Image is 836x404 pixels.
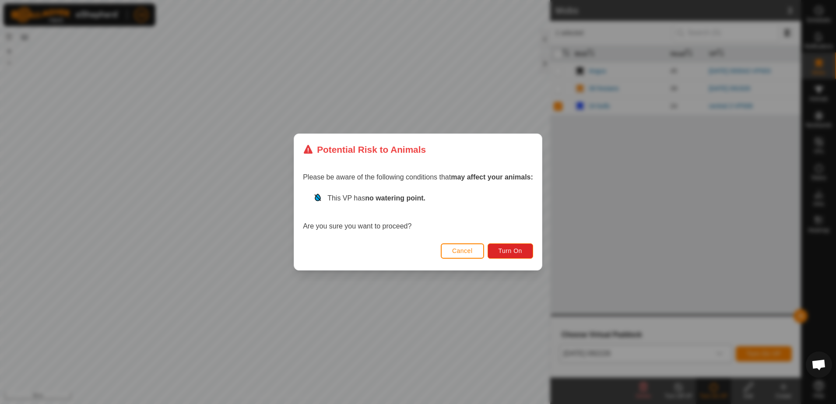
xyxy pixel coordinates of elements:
button: Turn On [488,243,533,259]
span: Cancel [452,247,473,254]
span: Please be aware of the following conditions that [303,173,533,181]
strong: may affect your animals: [451,173,533,181]
span: This VP has [327,194,425,202]
div: Potential Risk to Animals [303,143,426,156]
div: Are you sure you want to proceed? [303,193,533,232]
span: Turn On [499,247,522,254]
div: Open chat [806,351,832,378]
button: Cancel [441,243,484,259]
strong: no watering point. [365,194,425,202]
